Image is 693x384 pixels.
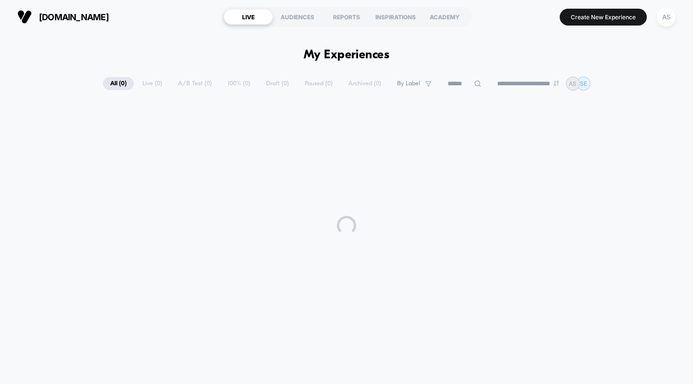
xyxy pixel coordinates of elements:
button: Create New Experience [560,9,647,26]
div: ACADEMY [420,9,469,25]
button: [DOMAIN_NAME] [14,9,112,25]
h1: My Experiences [304,48,390,62]
div: AS [657,8,676,26]
span: [DOMAIN_NAME] [39,12,109,22]
div: AUDIENCES [273,9,322,25]
div: LIVE [224,9,273,25]
p: SE [580,80,587,87]
p: AS [569,80,577,87]
img: end [553,80,559,86]
button: AS [654,7,679,27]
span: By Label [397,80,420,87]
div: INSPIRATIONS [371,9,420,25]
img: Visually logo [17,10,32,24]
div: REPORTS [322,9,371,25]
span: All ( 0 ) [103,77,134,90]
